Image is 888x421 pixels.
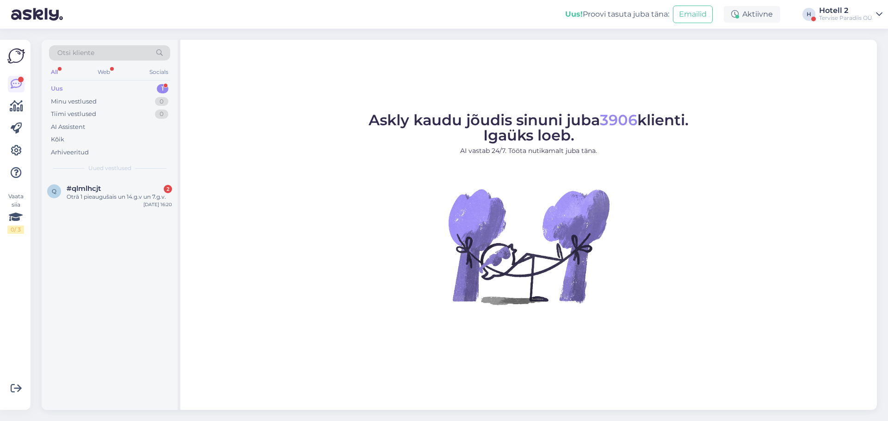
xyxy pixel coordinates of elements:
[445,163,612,329] img: No Chat active
[369,111,689,144] span: Askly kaudu jõudis sinuni juba klienti. Igaüks loeb.
[51,135,64,144] div: Kõik
[148,66,170,78] div: Socials
[51,122,85,132] div: AI Assistent
[819,7,882,22] a: Hotell 2Tervise Paradiis OÜ
[819,7,872,14] div: Hotell 2
[143,201,172,208] div: [DATE] 16:20
[819,14,872,22] div: Tervise Paradiis OÜ
[52,188,56,195] span: q
[164,185,172,193] div: 2
[157,84,168,93] div: 1
[600,111,637,129] span: 3906
[565,10,583,18] b: Uus!
[51,110,96,119] div: Tiimi vestlused
[565,9,669,20] div: Proovi tasuta juba täna:
[49,66,60,78] div: All
[7,192,24,234] div: Vaata siia
[51,84,63,93] div: Uus
[369,146,689,156] p: AI vastab 24/7. Tööta nutikamalt juba täna.
[51,148,89,157] div: Arhiveeritud
[155,110,168,119] div: 0
[67,184,101,193] span: #qlmlhcjt
[673,6,713,23] button: Emailid
[67,193,172,201] div: Otrā 1 pieaugušais un 14.g.v un 7.g.v.
[96,66,112,78] div: Web
[88,164,131,172] span: Uued vestlused
[7,47,25,65] img: Askly Logo
[724,6,780,23] div: Aktiivne
[51,97,97,106] div: Minu vestlused
[155,97,168,106] div: 0
[7,226,24,234] div: 0 / 3
[57,48,94,58] span: Otsi kliente
[802,8,815,21] div: H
